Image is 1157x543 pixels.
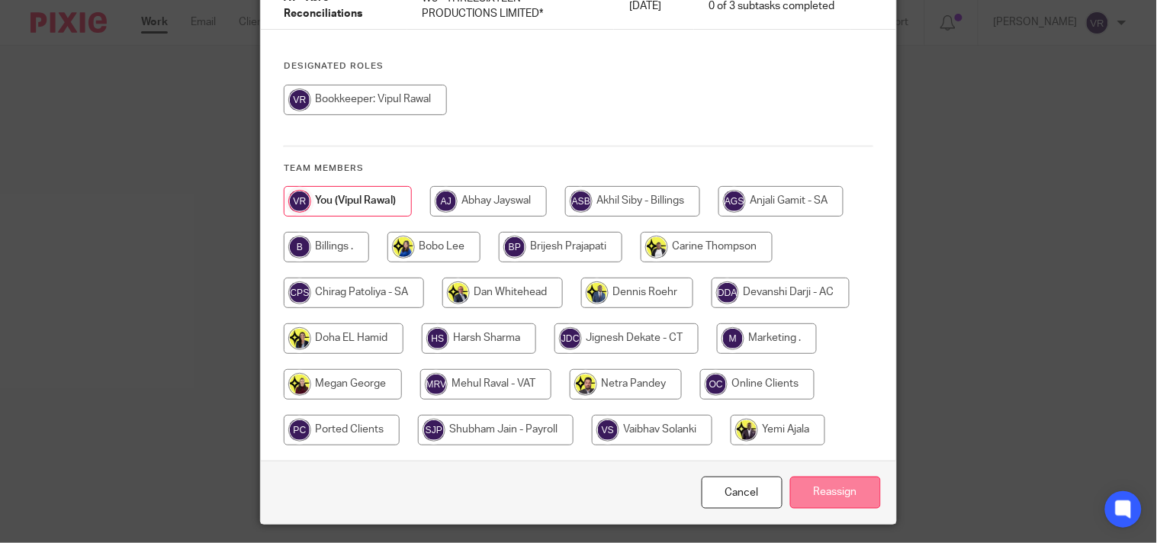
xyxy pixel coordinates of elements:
[790,477,881,509] input: Reassign
[284,162,873,175] h4: Team members
[702,477,783,509] a: Close this dialog window
[284,60,873,72] h4: Designated Roles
